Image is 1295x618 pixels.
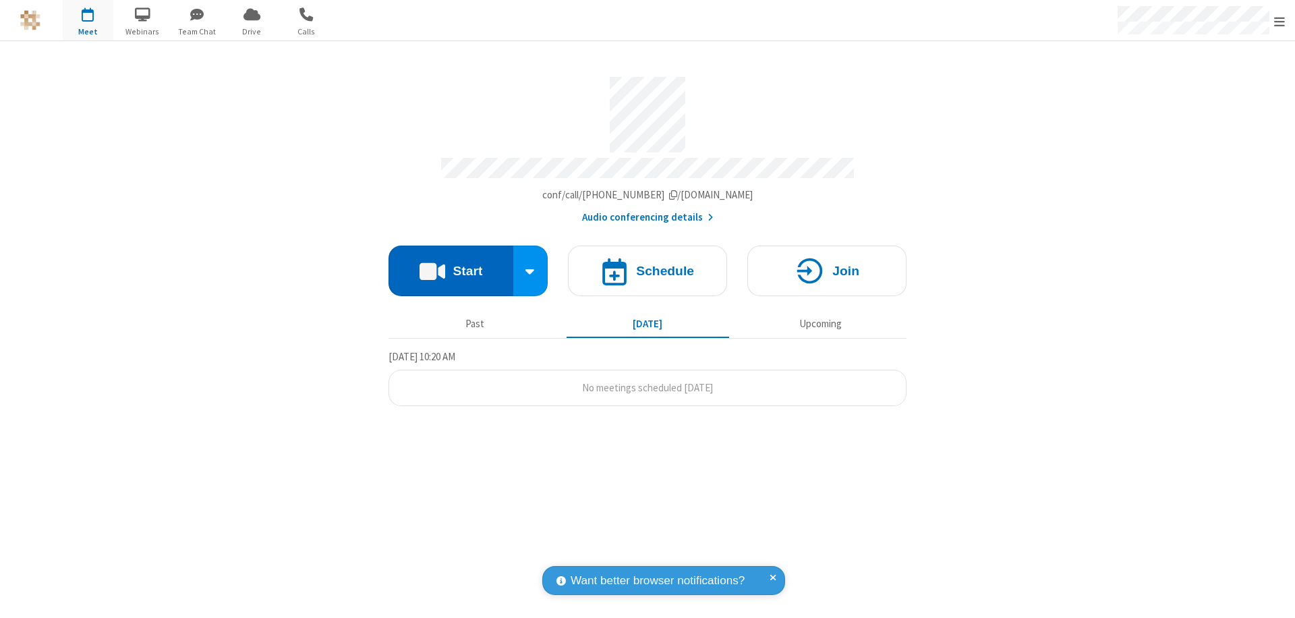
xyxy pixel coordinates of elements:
[568,246,727,296] button: Schedule
[747,246,906,296] button: Join
[636,264,694,277] h4: Schedule
[832,264,859,277] h4: Join
[388,350,455,363] span: [DATE] 10:20 AM
[542,188,753,203] button: Copy my meeting room linkCopy my meeting room link
[582,210,714,225] button: Audio conferencing details
[227,26,277,38] span: Drive
[453,264,482,277] h4: Start
[63,26,113,38] span: Meet
[542,188,753,201] span: Copy my meeting room link
[571,572,745,590] span: Want better browser notifications?
[281,26,332,38] span: Calls
[172,26,223,38] span: Team Chat
[394,311,556,337] button: Past
[388,67,906,225] section: Account details
[1261,583,1285,609] iframe: Chat
[117,26,168,38] span: Webinars
[567,311,729,337] button: [DATE]
[739,311,902,337] button: Upcoming
[20,10,40,30] img: QA Selenium DO NOT DELETE OR CHANGE
[582,381,713,394] span: No meetings scheduled [DATE]
[388,349,906,407] section: Today's Meetings
[388,246,513,296] button: Start
[513,246,548,296] div: Start conference options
